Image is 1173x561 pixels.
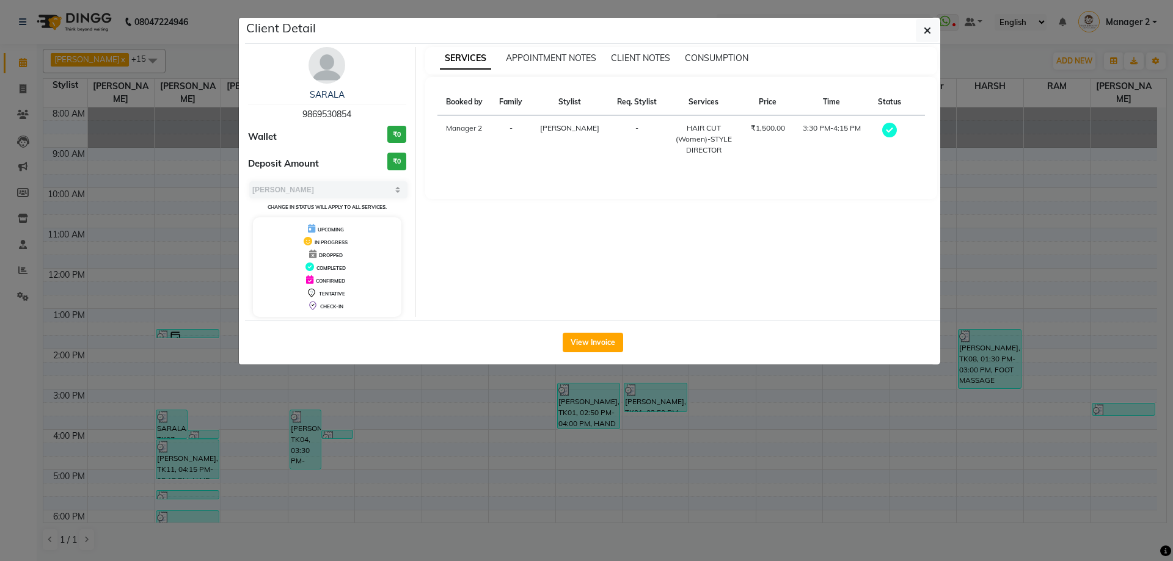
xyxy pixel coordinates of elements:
[685,52,748,63] span: CONSUMPTION
[611,52,670,63] span: CLIENT NOTES
[319,291,345,297] span: TENTATIVE
[318,226,344,233] span: UPCOMING
[248,157,319,171] span: Deposit Amount
[315,239,348,245] span: IN PROGRESS
[794,115,870,164] td: 3:30 PM-4:15 PM
[387,126,406,143] h3: ₹0
[794,89,870,115] th: Time
[248,130,277,144] span: Wallet
[665,89,742,115] th: Services
[437,115,491,164] td: Manager 2
[310,89,345,100] a: SARALA
[750,123,786,134] div: ₹1,500.00
[268,204,387,210] small: Change in status will apply to all services.
[491,115,531,164] td: -
[387,153,406,170] h3: ₹0
[316,278,345,284] span: CONFIRMED
[437,89,491,115] th: Booked by
[440,48,491,70] span: SERVICES
[319,252,343,258] span: DROPPED
[320,303,343,309] span: CHECK-IN
[309,47,345,84] img: avatar
[491,89,531,115] th: Family
[608,115,665,164] td: -
[531,89,608,115] th: Stylist
[316,265,346,271] span: COMPLETED
[246,19,316,37] h5: Client Detail
[870,89,910,115] th: Status
[302,109,351,120] span: 9869530854
[540,123,599,132] span: [PERSON_NAME]
[506,52,596,63] span: APPOINTMENT NOTES
[563,333,623,352] button: View Invoice
[742,89,794,115] th: Price
[673,123,735,156] div: HAIR CUT (Women)-STYLE DIRECTOR
[608,89,665,115] th: Req. Stylist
